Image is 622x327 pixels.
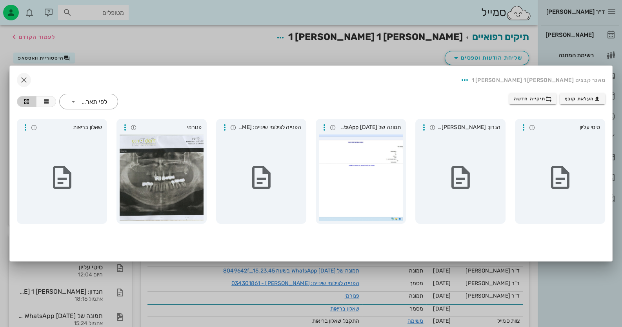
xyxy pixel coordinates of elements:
[39,123,102,132] span: שאלון בריאות
[59,94,118,109] div: לפי תאריך
[139,123,202,132] span: פנורמי
[238,123,301,132] span: הפנייה לצילומי שיניים: [PERSON_NAME] - 034301861
[81,98,107,105] div: לפי תאריך
[560,93,605,104] button: העלאת קובץ
[537,123,600,132] span: סיטי עליון
[509,93,557,104] button: תיקייה חדשה
[514,96,552,102] span: תיקייה חדשה
[338,123,401,132] span: תמונה של WhatsApp [DATE] בשעה 15.23.45_8049642f
[565,96,600,102] span: העלאת קובץ
[438,123,500,132] span: הנדון: [PERSON_NAME] 1 [PERSON_NAME] 1 - ת.ז. 034301861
